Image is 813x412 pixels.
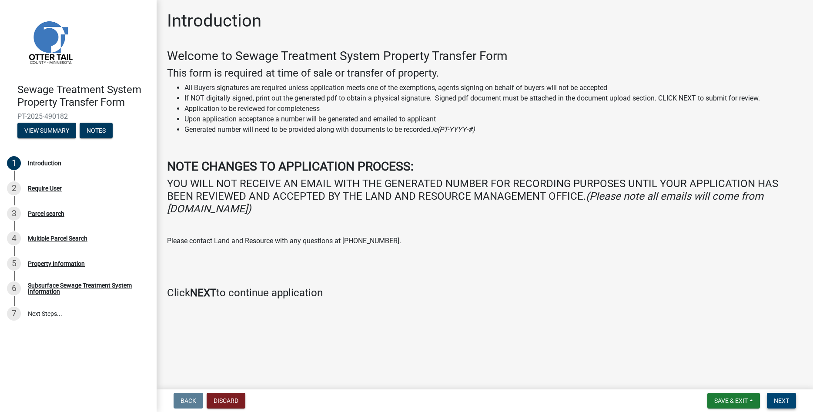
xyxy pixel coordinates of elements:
strong: NEXT [190,287,216,299]
li: If NOT digitally signed, print out the generated pdf to obtain a physical signature. Signed pdf d... [184,93,803,104]
h1: Introduction [167,10,261,31]
li: Generated number will need to be provided along with documents to be recorded. [184,124,803,135]
li: Upon application acceptance a number will be generated and emailed to applicant [184,114,803,124]
h4: This form is required at time of sale or transfer of property. [167,67,803,80]
button: Back [174,393,203,409]
div: 7 [7,307,21,321]
button: Notes [80,123,113,138]
li: Application to be reviewed for completeness [184,104,803,114]
span: Back [181,397,196,404]
div: 2 [7,181,21,195]
span: PT-2025-490182 [17,112,139,121]
div: Introduction [28,160,61,166]
div: 5 [7,257,21,271]
img: Otter Tail County, Minnesota [17,9,83,74]
h4: YOU WILL NOT RECEIVE AN EMAIL WITH THE GENERATED NUMBER FOR RECORDING PURPOSES UNTIL YOUR APPLICA... [167,178,803,215]
i: ie(PT-YYYY-#) [432,125,475,134]
h4: Click to continue application [167,287,803,299]
p: Please contact Land and Resource with any questions at [PHONE_NUMBER]. [167,236,803,246]
button: Save & Exit [707,393,760,409]
h4: Sewage Treatment System Property Transfer Form [17,84,150,109]
button: Discard [207,393,245,409]
div: 4 [7,231,21,245]
div: Subsurface Sewage Treatment System Information [28,282,143,295]
i: (Please note all emails will come from [DOMAIN_NAME]) [167,190,763,215]
button: View Summary [17,123,76,138]
div: Multiple Parcel Search [28,235,87,241]
div: Parcel search [28,211,64,217]
wm-modal-confirm: Notes [80,127,113,134]
wm-modal-confirm: Summary [17,127,76,134]
span: Next [774,397,789,404]
h3: Welcome to Sewage Treatment System Property Transfer Form [167,49,803,64]
div: Require User [28,185,62,191]
div: 3 [7,207,21,221]
li: All Buyers signatures are required unless application meets one of the exemptions, agents signing... [184,83,803,93]
strong: NOTE CHANGES TO APPLICATION PROCESS: [167,159,414,174]
div: 6 [7,281,21,295]
button: Next [767,393,796,409]
div: Property Information [28,261,85,267]
div: 1 [7,156,21,170]
span: Save & Exit [714,397,748,404]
